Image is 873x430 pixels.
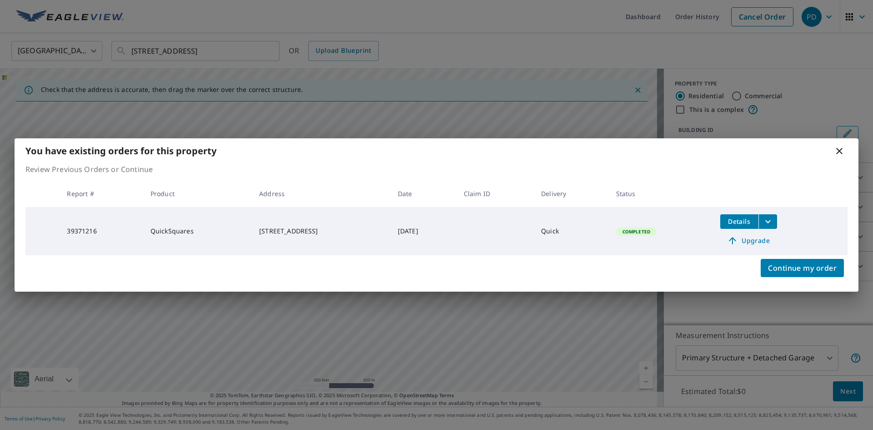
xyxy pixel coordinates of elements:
b: You have existing orders for this property [25,145,216,157]
button: detailsBtn-39371216 [720,214,758,229]
th: Status [609,180,713,207]
a: Upgrade [720,233,777,248]
p: Review Previous Orders or Continue [25,164,848,175]
td: Quick [534,207,609,255]
button: Continue my order [761,259,844,277]
span: Upgrade [726,235,772,246]
th: Claim ID [457,180,534,207]
th: Product [143,180,252,207]
th: Report # [60,180,143,207]
td: QuickSquares [143,207,252,255]
span: Details [726,217,753,226]
th: Address [252,180,391,207]
th: Delivery [534,180,609,207]
span: Continue my order [768,262,837,274]
td: [DATE] [391,207,457,255]
span: Completed [617,228,656,235]
div: [STREET_ADDRESS] [259,227,383,236]
th: Date [391,180,457,207]
td: 39371216 [60,207,143,255]
button: filesDropdownBtn-39371216 [758,214,777,229]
